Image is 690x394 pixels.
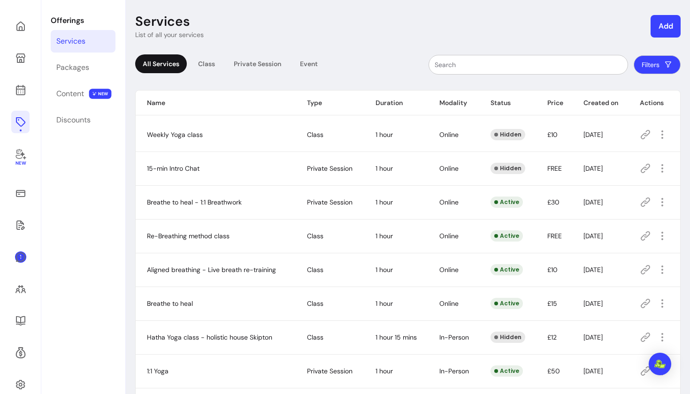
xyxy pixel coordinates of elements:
[376,333,417,341] span: 1 hour 15 mins
[11,182,30,205] a: Sales
[147,198,242,206] span: Breathe to heal - 1:1 Breathwork
[376,130,393,139] span: 1 hour
[491,197,523,208] div: Active
[147,232,230,240] span: Re-Breathing method class
[307,198,353,206] span: Private Session
[491,129,525,140] div: Hidden
[147,333,272,341] span: Hatha Yoga class - holistic house Skipton
[15,160,25,167] span: New
[307,265,323,274] span: Class
[307,299,323,308] span: Class
[147,299,193,308] span: Breathe to heal
[147,367,169,375] span: 1:1 Yoga
[491,230,523,242] div: Active
[51,30,115,53] a: Services
[583,333,603,341] span: [DATE]
[547,299,557,308] span: £15
[51,56,115,79] a: Packages
[547,232,562,240] span: FREE
[51,109,115,131] a: Discounts
[491,332,525,343] div: Hidden
[307,333,323,341] span: Class
[364,91,428,115] th: Duration
[634,55,681,74] button: Filters
[439,130,459,139] span: Online
[11,79,30,101] a: Calendar
[56,88,84,99] div: Content
[135,54,187,73] div: All Services
[583,367,603,375] span: [DATE]
[547,333,557,341] span: £12
[89,89,112,99] span: NEW
[307,164,353,173] span: Private Session
[547,367,560,375] span: £50
[583,265,603,274] span: [DATE]
[439,367,469,375] span: In-Person
[428,91,479,115] th: Modality
[11,214,30,236] a: Waivers
[479,91,536,115] th: Status
[439,198,459,206] span: Online
[147,130,203,139] span: Weekly Yoga class
[435,60,622,69] input: Search
[51,15,115,26] p: Offerings
[147,164,199,173] span: 15-min Intro Chat
[439,232,459,240] span: Online
[56,36,85,47] div: Services
[491,264,523,275] div: Active
[376,164,393,173] span: 1 hour
[56,114,91,126] div: Discounts
[11,341,30,364] a: Refer & Earn
[11,278,30,300] a: Clients
[491,298,523,309] div: Active
[547,265,558,274] span: £10
[11,111,30,133] a: Offerings
[307,130,323,139] span: Class
[536,91,572,115] th: Price
[135,13,190,30] p: Services
[583,130,603,139] span: [DATE]
[376,232,393,240] span: 1 hour
[547,130,558,139] span: £10
[376,367,393,375] span: 1 hour
[51,83,115,105] a: Content NEW
[56,62,89,73] div: Packages
[292,54,325,73] div: Event
[307,232,323,240] span: Class
[11,310,30,332] a: Resources
[547,198,560,206] span: £30
[11,246,30,268] a: My Messages
[439,299,459,308] span: Online
[583,299,603,308] span: [DATE]
[651,15,681,38] button: Add
[226,54,289,73] div: Private Session
[307,367,353,375] span: Private Session
[147,265,276,274] span: Aligned breathing - Live breath re-training
[491,365,523,377] div: Active
[135,30,204,39] p: List of all your services
[547,164,562,173] span: FREE
[439,333,469,341] span: In-Person
[649,353,671,375] div: Open Intercom Messenger
[11,47,30,69] a: My Page
[583,232,603,240] span: [DATE]
[629,91,680,115] th: Actions
[439,164,459,173] span: Online
[11,15,30,38] a: Home
[376,265,393,274] span: 1 hour
[136,91,296,115] th: Name
[376,198,393,206] span: 1 hour
[572,91,629,115] th: Created on
[296,91,364,115] th: Type
[376,299,393,308] span: 1 hour
[191,54,222,73] div: Class
[439,265,459,274] span: Online
[583,198,603,206] span: [DATE]
[491,163,525,174] div: Hidden
[11,143,30,173] a: New
[583,164,603,173] span: [DATE]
